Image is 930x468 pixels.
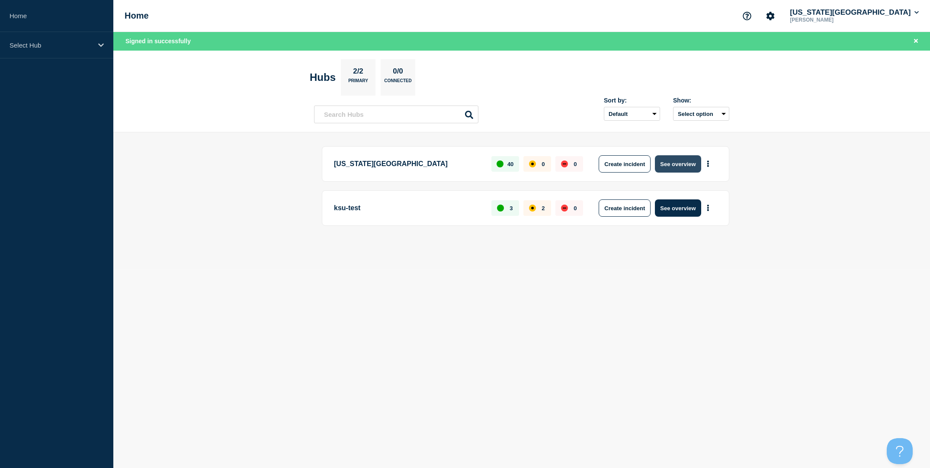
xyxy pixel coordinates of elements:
[788,8,920,17] button: [US_STATE][GEOGRAPHIC_DATA]
[390,67,407,78] p: 0/0
[348,78,368,87] p: Primary
[655,155,701,173] button: See overview
[561,160,568,167] div: down
[10,42,93,49] p: Select Hub
[604,97,660,104] div: Sort by:
[542,161,545,167] p: 0
[702,200,714,216] button: More actions
[542,205,545,212] p: 2
[497,160,503,167] div: up
[510,205,513,212] p: 3
[673,97,729,104] div: Show:
[529,160,536,167] div: affected
[350,67,367,78] p: 2/2
[497,205,504,212] div: up
[314,106,478,123] input: Search Hubs
[334,155,481,173] p: [US_STATE][GEOGRAPHIC_DATA]
[310,71,336,83] h2: Hubs
[887,438,913,464] iframe: Help Scout Beacon - Open
[738,7,756,25] button: Support
[529,205,536,212] div: affected
[788,17,878,23] p: [PERSON_NAME]
[599,155,651,173] button: Create incident
[125,11,149,21] h1: Home
[761,7,779,25] button: Account settings
[702,156,714,172] button: More actions
[334,199,481,217] p: ksu-test
[673,107,729,121] button: Select option
[561,205,568,212] div: down
[599,199,651,217] button: Create incident
[911,36,921,46] button: Close banner
[574,205,577,212] p: 0
[574,161,577,167] p: 0
[384,78,411,87] p: Connected
[655,199,701,217] button: See overview
[125,38,191,45] span: Signed in successfully
[604,107,660,121] select: Sort by
[507,161,513,167] p: 40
